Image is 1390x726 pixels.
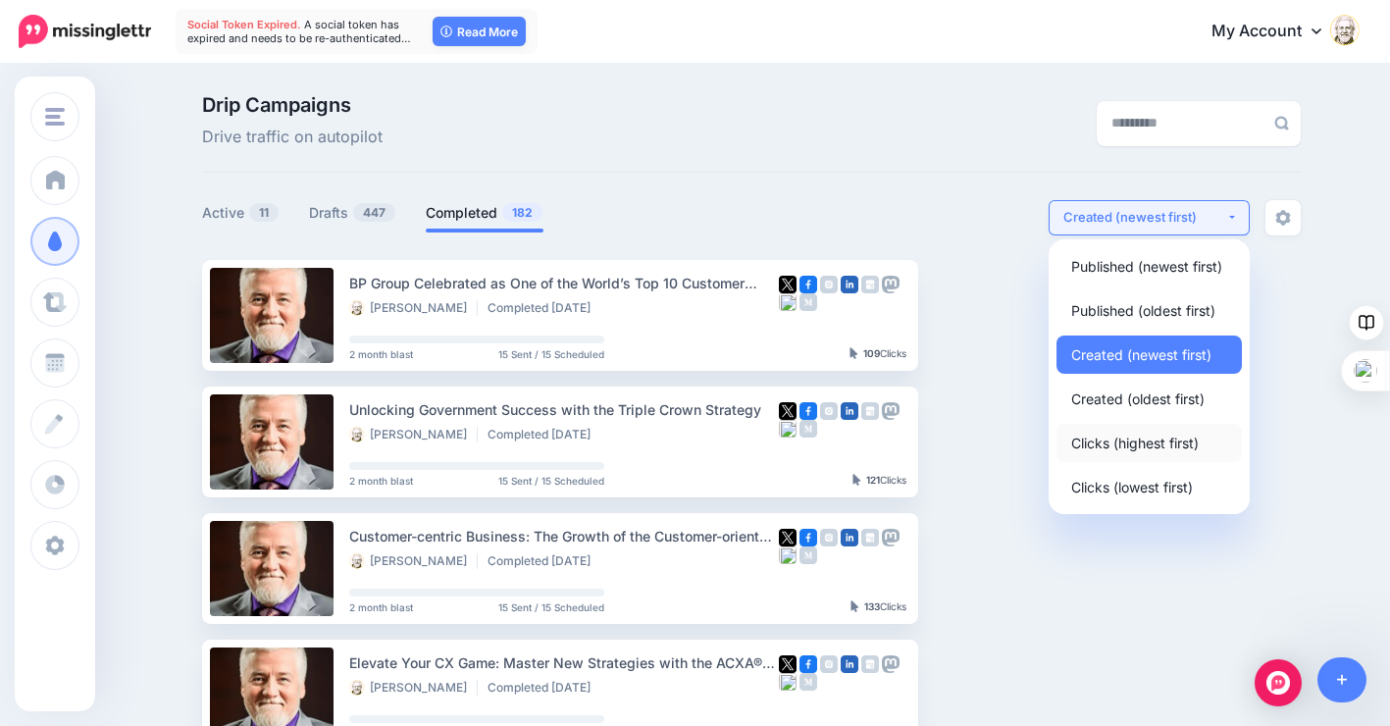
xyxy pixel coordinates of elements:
li: Completed [DATE] [488,427,600,442]
a: Completed182 [426,201,543,225]
span: A social token has expired and needs to be re-authenticated… [187,18,411,45]
span: 15 Sent / 15 Scheduled [498,349,604,359]
img: google_business-grey-square.png [861,402,879,420]
img: linkedin-square.png [841,655,858,673]
img: twitter-square.png [779,655,797,673]
div: BP Group Celebrated as One of the World’s Top 10 Customer Experience Training Programs [349,272,779,294]
img: linkedin-square.png [841,529,858,546]
span: 2 month blast [349,476,413,486]
img: linkedin-square.png [841,402,858,420]
div: Clicks [852,475,906,487]
img: bluesky-grey-square.png [779,673,797,691]
div: Clicks [849,348,906,360]
img: pointer-grey-darker.png [852,474,861,486]
img: twitter-square.png [779,276,797,293]
span: Drip Campaigns [202,95,383,115]
img: medium-grey-square.png [799,546,817,564]
img: instagram-grey-square.png [820,529,838,546]
img: medium-grey-square.png [799,673,817,691]
span: Published (oldest first) [1071,298,1215,322]
img: instagram-grey-square.png [820,655,838,673]
li: [PERSON_NAME] [349,427,478,442]
span: Clicks (lowest first) [1071,475,1193,498]
img: settings-grey.png [1275,210,1291,226]
b: 121 [866,474,880,486]
img: twitter-square.png [779,402,797,420]
span: 15 Sent / 15 Scheduled [498,476,604,486]
img: facebook-square.png [799,655,817,673]
div: Clicks [850,601,906,613]
span: Drive traffic on autopilot [202,125,383,150]
img: bluesky-grey-square.png [779,420,797,438]
span: Clicks (highest first) [1071,431,1199,454]
span: 15 Sent / 15 Scheduled [498,602,604,612]
img: bluesky-grey-square.png [779,546,797,564]
img: mastodon-grey-square.png [882,655,900,673]
a: Read More [433,17,526,46]
img: menu.png [45,108,65,126]
img: search-grey-6.png [1274,116,1289,130]
img: facebook-square.png [799,402,817,420]
span: Published (newest first) [1071,254,1222,278]
img: medium-grey-square.png [799,420,817,438]
img: instagram-grey-square.png [820,276,838,293]
div: Open Intercom Messenger [1255,659,1302,706]
span: Created (oldest first) [1071,387,1205,410]
li: Completed [DATE] [488,300,600,316]
li: [PERSON_NAME] [349,300,478,316]
img: pointer-grey-darker.png [849,347,858,359]
img: Missinglettr [19,15,151,48]
span: 11 [249,203,279,222]
a: Active11 [202,201,280,225]
div: Elevate Your CX Game: Master New Strategies with the ACXA® Certification! [349,651,779,674]
span: Social Token Expired. [187,18,301,31]
div: Customer-centric Business: The Growth of the Customer-oriented Models. [349,525,779,547]
li: Completed [DATE] [488,553,600,569]
img: google_business-grey-square.png [861,276,879,293]
span: 182 [502,203,542,222]
img: bluesky-grey-square.png [779,293,797,311]
img: medium-grey-square.png [799,293,817,311]
img: linkedin-square.png [841,276,858,293]
a: My Account [1192,8,1361,56]
div: Unlocking Government Success with the Triple Crown Strategy [349,398,779,421]
img: twitter-square.png [779,529,797,546]
button: Created (newest first) [1049,200,1250,235]
a: Drafts447 [309,201,396,225]
img: google_business-grey-square.png [861,529,879,546]
img: mastodon-grey-square.png [882,402,900,420]
img: pointer-grey-darker.png [850,600,859,612]
span: 447 [353,203,395,222]
b: 109 [863,347,880,359]
div: Created (newest first) [1063,208,1226,227]
span: 2 month blast [349,602,413,612]
li: [PERSON_NAME] [349,553,478,569]
li: Completed [DATE] [488,680,600,696]
img: facebook-square.png [799,529,817,546]
b: 133 [864,600,880,612]
span: 2 month blast [349,349,413,359]
img: facebook-square.png [799,276,817,293]
span: Created (newest first) [1071,342,1211,366]
img: google_business-grey-square.png [861,655,879,673]
img: instagram-grey-square.png [820,402,838,420]
img: mastodon-grey-square.png [882,276,900,293]
li: [PERSON_NAME] [349,680,478,696]
img: mastodon-grey-square.png [882,529,900,546]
